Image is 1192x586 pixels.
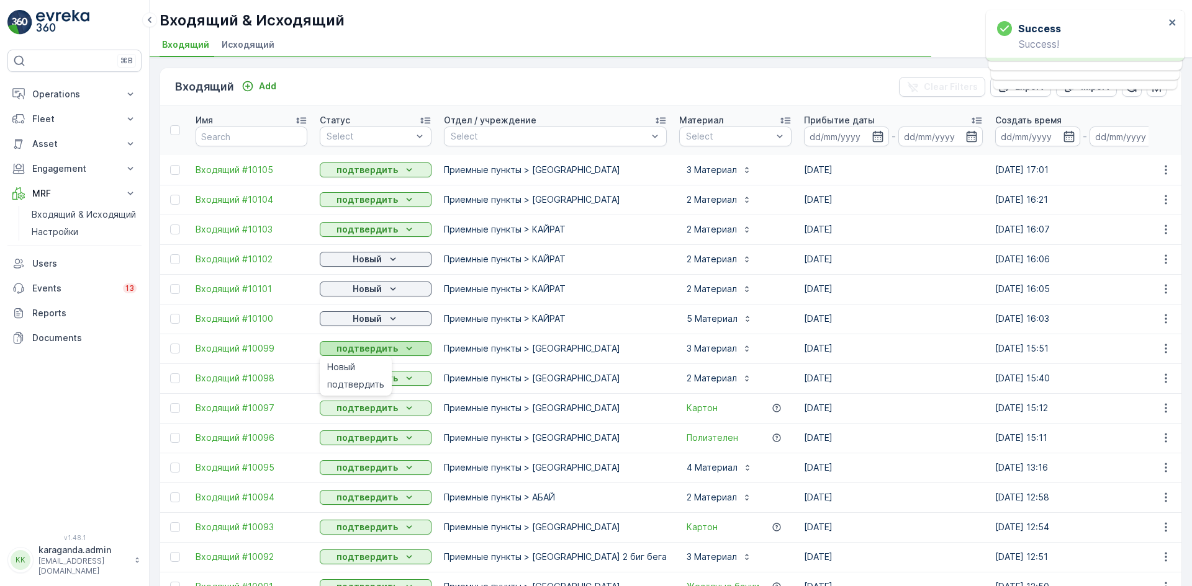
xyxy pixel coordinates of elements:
[687,193,737,206] p: 2 Материал
[196,193,307,206] a: Входящий #10104
[924,81,978,93] p: Clear Filters
[237,79,281,94] button: Add
[7,10,32,35] img: logo
[7,156,142,181] button: Engagement
[196,283,307,295] span: Входящий #10101
[32,88,117,100] p: Operations
[798,215,989,244] td: [DATE]
[320,192,431,207] button: подтвердить
[798,244,989,274] td: [DATE]
[1090,127,1175,146] input: dd/mm/yyyy
[679,458,760,477] button: 4 Материал
[687,223,737,236] p: 2 Материал
[196,164,307,176] span: Входящий #10105
[320,490,431,505] button: подтвердить
[989,453,1180,482] td: [DATE] 13:16
[798,512,989,542] td: [DATE]
[687,253,737,265] p: 2 Материал
[170,463,180,473] div: Toggle Row Selected
[196,313,307,325] span: Входящий #10100
[196,402,307,414] a: Входящий #10097
[170,344,180,353] div: Toggle Row Selected
[687,521,718,533] span: Картон
[7,276,142,301] a: Events13
[687,432,738,444] a: Полиэтелен
[679,309,760,329] button: 5 Материал
[7,544,142,576] button: KKkaraganda.admin[EMAIL_ADDRESS][DOMAIN_NAME]
[162,38,209,51] span: Входящий
[989,334,1180,363] td: [DATE] 15:51
[687,342,737,355] p: 3 Материал
[27,223,142,241] a: Настройки
[336,402,398,414] p: подтвердить
[196,551,307,563] a: Входящий #10092
[798,155,989,185] td: [DATE]
[804,127,889,146] input: dd/mm/yyyy
[336,521,398,533] p: подтвердить
[170,373,180,383] div: Toggle Row Selected
[320,282,431,296] button: Новый
[7,131,142,156] button: Asset
[989,512,1180,542] td: [DATE] 12:54
[679,279,759,299] button: 2 Материал
[438,304,673,334] td: Приемные пункты > КАЙРАТ
[438,482,673,512] td: Приемные пункты > АБАЙ
[989,244,1180,274] td: [DATE] 16:06
[438,453,673,482] td: Приемные пункты > [GEOGRAPHIC_DATA]
[196,491,307,504] span: Входящий #10094
[170,522,180,532] div: Toggle Row Selected
[798,423,989,453] td: [DATE]
[196,461,307,474] a: Входящий #10095
[995,127,1080,146] input: dd/mm/yyyy
[679,114,723,127] p: Материал
[320,341,431,356] button: подтвердить
[196,253,307,265] span: Входящий #10102
[32,282,115,295] p: Events
[7,82,142,107] button: Operations
[7,251,142,276] a: Users
[336,164,398,176] p: подтвердить
[336,551,398,563] p: подтвердить
[196,432,307,444] span: Входящий #10096
[160,11,345,30] p: Входящий & Исходящий
[679,487,759,507] button: 2 Материал
[320,460,431,475] button: подтвердить
[687,461,738,474] p: 4 Материал
[438,423,673,453] td: Приемные пункты > [GEOGRAPHIC_DATA]
[32,226,78,238] p: Настройки
[444,114,536,127] p: Отдел / учреждение
[327,361,355,373] span: Новый
[320,549,431,564] button: подтвердить
[170,165,180,175] div: Toggle Row Selected
[438,512,673,542] td: Приемные пункты > [GEOGRAPHIC_DATA]
[687,164,737,176] p: 3 Материал
[196,114,213,127] p: Имя
[679,339,759,358] button: 3 Материал
[196,372,307,384] a: Входящий #10098
[898,127,983,146] input: dd/mm/yyyy
[32,332,137,344] p: Documents
[320,356,392,396] ul: подтвердить
[798,482,989,512] td: [DATE]
[170,403,180,413] div: Toggle Row Selected
[1018,21,1061,36] h3: Success
[679,220,759,239] button: 2 Материал
[196,521,307,533] a: Входящий #10093
[798,393,989,423] td: [DATE]
[320,114,350,127] p: Статус
[7,301,142,326] a: Reports
[438,334,673,363] td: Приемные пункты > [GEOGRAPHIC_DATA]
[687,283,737,295] p: 2 Материал
[170,552,180,562] div: Toggle Row Selected
[686,130,772,143] p: Select
[1083,129,1087,144] p: -
[989,215,1180,244] td: [DATE] 16:07
[336,223,398,236] p: подтвердить
[438,542,673,572] td: Приемные пункты > [GEOGRAPHIC_DATA] 2 биг бега
[798,542,989,572] td: [DATE]
[995,114,1062,127] p: Создать время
